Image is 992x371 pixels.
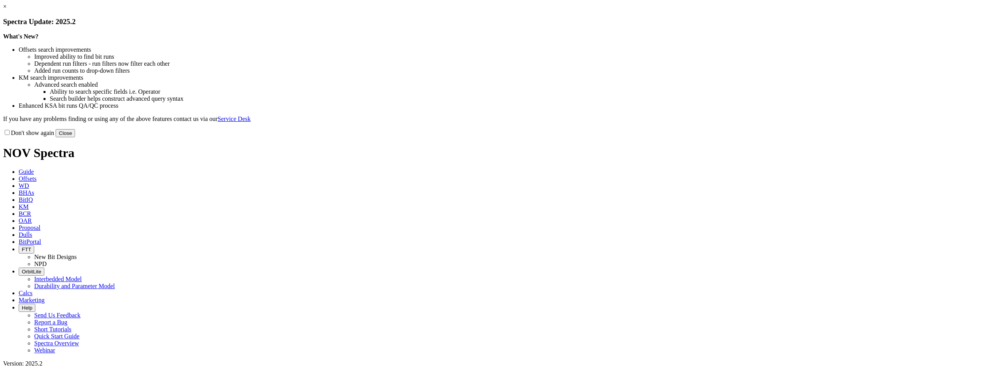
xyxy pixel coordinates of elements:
a: Spectra Overview [34,340,79,346]
h3: Spectra Update: 2025.2 [3,17,989,26]
span: Proposal [19,224,40,231]
li: Ability to search specific fields i.e. Operator [50,88,989,95]
a: Short Tutorials [34,326,72,332]
a: NPD [34,261,47,267]
span: OAR [19,217,32,224]
span: BCR [19,210,31,217]
span: KM [19,203,29,210]
span: FTT [22,247,31,252]
li: Advanced search enabled [34,81,989,88]
a: Quick Start Guide [34,333,79,339]
a: × [3,3,7,10]
a: Report a Bug [34,319,67,325]
span: OrbitLite [22,269,41,275]
span: BitPortal [19,238,41,245]
span: Calcs [19,290,33,296]
li: Added run counts to drop-down filters [34,67,989,74]
a: Service Desk [218,115,251,122]
li: Search builder helps construct advanced query syntax [50,95,989,102]
li: Offsets search improvements [19,46,989,53]
a: New Bit Designs [34,254,77,260]
span: WD [19,182,29,189]
p: If you have any problems finding or using any of the above features contact us via our [3,115,989,122]
button: Close [56,129,75,137]
li: KM search improvements [19,74,989,81]
label: Don't show again [3,129,54,136]
input: Don't show again [5,130,10,135]
li: Enhanced KSA bit runs QA/QC process [19,102,989,109]
span: Guide [19,168,34,175]
a: Durability and Parameter Model [34,283,115,289]
li: Dependent run filters - run filters now filter each other [34,60,989,67]
strong: What's New? [3,33,38,40]
span: BitIQ [19,196,33,203]
a: Send Us Feedback [34,312,80,318]
span: Marketing [19,297,45,303]
div: Version: 2025.2 [3,360,989,367]
span: Help [22,305,32,311]
h1: NOV Spectra [3,146,989,160]
li: Improved ability to find bit runs [34,53,989,60]
span: BHAs [19,189,34,196]
a: Webinar [34,347,55,353]
span: Dulls [19,231,32,238]
span: Offsets [19,175,37,182]
a: Interbedded Model [34,276,82,282]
